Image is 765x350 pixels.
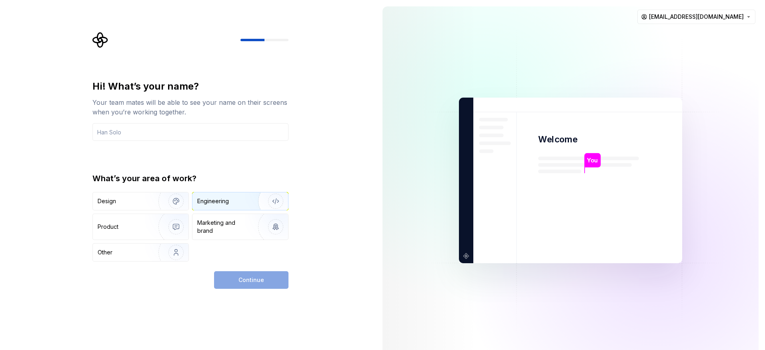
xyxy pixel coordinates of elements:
div: Design [98,197,116,205]
div: Your team mates will be able to see your name on their screens when you’re working together. [92,98,288,117]
span: [EMAIL_ADDRESS][DOMAIN_NAME] [649,13,744,21]
div: What’s your area of work? [92,173,288,184]
input: Han Solo [92,123,288,141]
p: Welcome [538,134,577,145]
div: Other [98,248,112,256]
p: You [587,156,598,165]
div: Product [98,223,118,231]
div: Engineering [197,197,229,205]
svg: Supernova Logo [92,32,108,48]
div: Marketing and brand [197,219,251,235]
button: [EMAIL_ADDRESS][DOMAIN_NAME] [637,10,755,24]
div: Hi! What’s your name? [92,80,288,93]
